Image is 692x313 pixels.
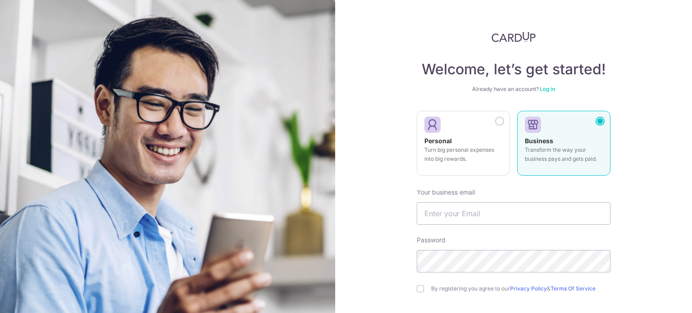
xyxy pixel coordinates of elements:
[417,236,446,245] label: Password
[424,145,502,163] p: Turn big personal expenses into big rewards.
[417,60,610,78] h4: Welcome, let’s get started!
[424,137,452,145] strong: Personal
[510,285,547,292] a: Privacy Policy
[417,111,510,181] a: Personal Turn big personal expenses into big rewards.
[525,137,553,145] strong: Business
[551,285,596,292] a: Terms Of Service
[492,32,536,42] img: CardUp Logo
[417,86,610,93] div: Already have an account?
[525,145,603,163] p: Transform the way your business pays and gets paid.
[417,202,610,225] input: Enter your Email
[540,86,555,92] a: Log in
[517,111,610,181] a: Business Transform the way your business pays and gets paid.
[417,188,475,197] label: Your business email
[431,285,610,292] label: By registering you agree to our &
